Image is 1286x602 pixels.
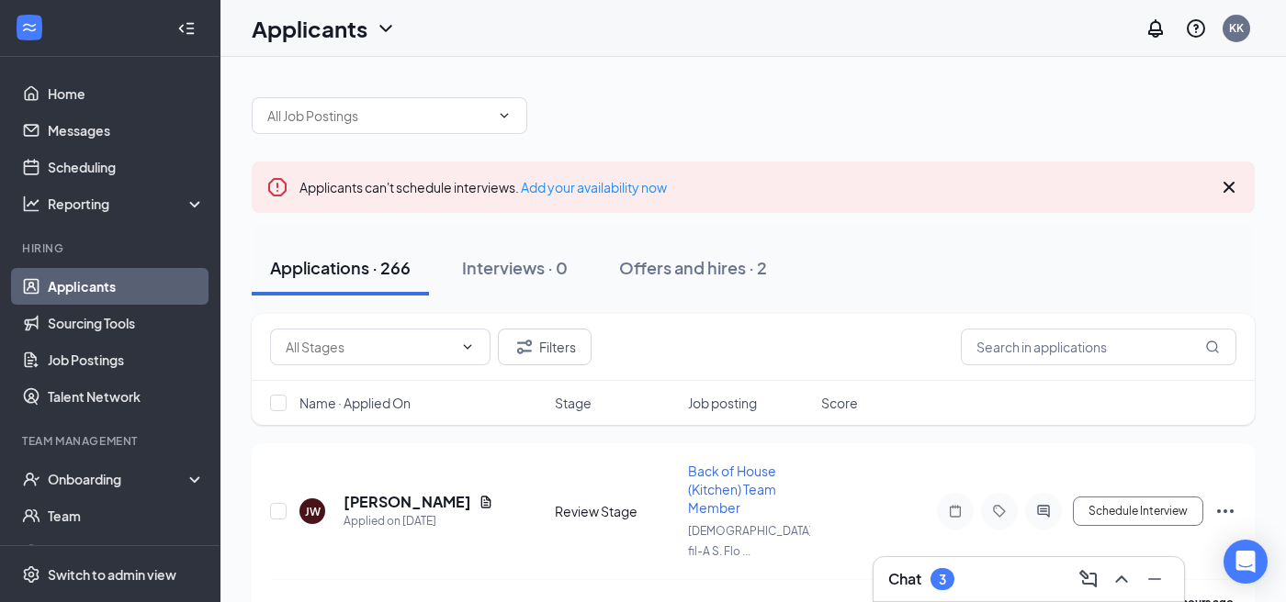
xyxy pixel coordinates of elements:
[1214,500,1236,522] svg: Ellipses
[1224,540,1268,584] div: Open Intercom Messenger
[1032,504,1055,518] svg: ActiveChat
[688,394,757,412] span: Job posting
[688,463,776,516] span: Back of House (Kitchen) Team Member
[1074,564,1103,594] button: ComposeMessage
[267,106,490,126] input: All Job Postings
[1205,340,1220,354] svg: MagnifyingGlass
[521,179,667,195] a: Add your availability now
[22,240,201,256] div: Hiring
[344,492,471,512] h5: [PERSON_NAME]
[48,565,176,584] div: Switch to admin view
[20,18,39,37] svg: WorkstreamLogo
[1140,564,1169,594] button: Minimize
[1073,496,1203,526] button: Schedule Interview
[821,394,858,412] span: Score
[1077,568,1100,590] svg: ComposeMessage
[48,341,205,378] a: Job Postings
[1229,20,1244,36] div: KK
[460,340,475,354] svg: ChevronDown
[299,179,667,195] span: Applicants can't schedule interviews.
[462,256,568,279] div: Interviews · 0
[888,569,921,589] h3: Chat
[1111,568,1133,590] svg: ChevronUp
[497,108,512,123] svg: ChevronDown
[48,149,205,185] a: Scheduling
[619,256,767,279] div: Offers and hires · 2
[299,394,411,412] span: Name · Applied On
[305,504,321,519] div: JW
[988,504,1010,518] svg: Tag
[1185,17,1207,39] svg: QuestionInfo
[177,19,196,38] svg: Collapse
[286,337,453,357] input: All Stages
[48,378,205,415] a: Talent Network
[48,534,205,571] a: DocumentsCrown
[252,13,367,44] h1: Applicants
[48,195,206,213] div: Reporting
[375,17,397,39] svg: ChevronDown
[555,502,677,520] div: Review Stage
[555,394,592,412] span: Stage
[270,256,411,279] div: Applications · 266
[48,268,205,305] a: Applicants
[48,112,205,149] a: Messages
[22,565,40,584] svg: Settings
[1145,17,1167,39] svg: Notifications
[1107,564,1136,594] button: ChevronUp
[344,512,493,530] div: Applied on [DATE]
[48,470,189,488] div: Onboarding
[22,195,40,213] svg: Analysis
[513,336,536,358] svg: Filter
[266,176,288,198] svg: Error
[48,75,205,112] a: Home
[22,470,40,488] svg: UserCheck
[498,329,592,365] button: Filter Filters
[22,433,201,449] div: Team Management
[48,305,205,341] a: Sourcing Tools
[944,504,966,518] svg: Note
[961,329,1236,365] input: Search in applications
[1144,568,1166,590] svg: Minimize
[479,495,493,509] svg: Document
[939,572,946,587] div: 3
[1218,176,1240,198] svg: Cross
[688,524,818,558] span: [DEMOGRAPHIC_DATA]-fil-A S. Flo ...
[48,497,205,534] a: Team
